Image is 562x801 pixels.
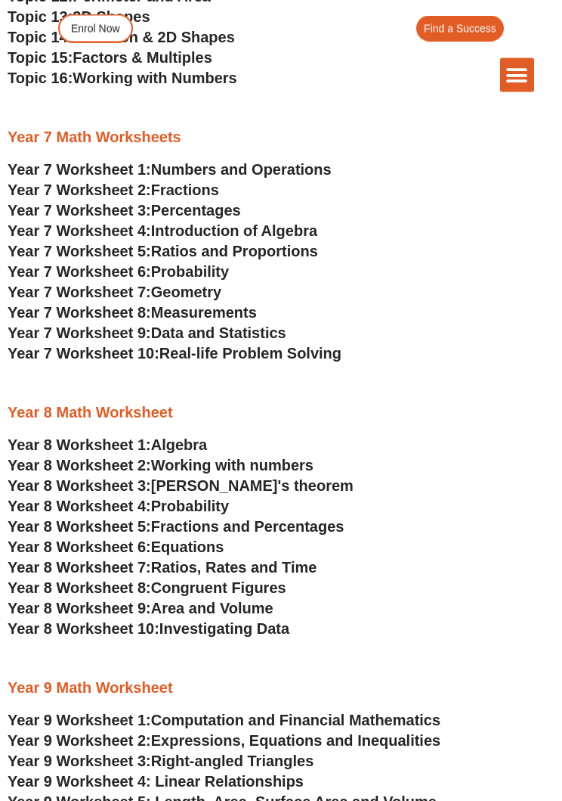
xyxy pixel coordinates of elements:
span: Year 7 Worksheet 4: [8,223,151,240]
a: Year 9 Worksheet 3:Right-angled Triangles [8,753,313,770]
a: Year 9 Worksheet 4: Linear Relationships [8,774,304,790]
span: Ratios and Proportions [151,244,318,260]
span: Geometry [151,284,221,301]
a: Year 9 Worksheet 1:Computation and Financial Mathematics [8,713,440,729]
span: Investigating Data [159,621,289,638]
span: Year 8 Worksheet 9: [8,601,151,617]
span: Year 7 Worksheet 8: [8,305,151,321]
span: Year 7 Worksheet 1: [8,162,151,179]
a: Find a Success [416,16,504,42]
a: Year 9 Worksheet 2:Expressions, Equations and Inequalities [8,733,440,750]
h3: Year 8 Math Worksheet [8,403,554,423]
span: Year 9 Worksheet 1: [8,713,151,729]
span: Algebra [151,437,207,454]
span: Year 8 Worksheet 6: [8,539,151,556]
span: Introduction of Algebra [151,223,317,240]
a: Enrol Now [58,14,133,43]
span: Year 8 Worksheet 1: [8,437,151,454]
span: Year 7 Worksheet 3: [8,203,151,219]
a: Year 7 Worksheet 9:Data and Statistics [8,325,286,342]
span: Find a Success [424,23,496,34]
a: Year 8 Worksheet 9:Area and Volume [8,601,273,617]
h3: Year 7 Math Worksheets [8,128,554,147]
span: Fractions and Percentages [151,519,344,536]
span: Working with numbers [151,458,313,474]
a: Year 8 Worksheet 6:Equations [8,539,224,556]
span: Ratios, Rates and Time [151,560,317,576]
a: Year 8 Worksheet 10:Investigating Data [8,621,289,638]
a: Year 7 Worksheet 2:Fractions [8,182,219,199]
a: Year 7 Worksheet 7:Geometry [8,284,221,301]
span: Year 7 Worksheet 5: [8,244,151,260]
span: Congruent Figures [151,580,286,597]
span: Year 8 Worksheet 3: [8,478,151,495]
div: Menu Toggle [500,58,534,92]
span: Year 7 Worksheet 2: [8,182,151,199]
span: Numbers and Operations [151,162,332,179]
a: Year 8 Worksheet 4:Probability [8,498,229,515]
span: Area and Volume [151,601,273,617]
a: Year 7 Worksheet 4:Introduction of Algebra [8,223,317,240]
a: Year 7 Worksheet 6:Probability [8,264,229,281]
a: Year 7 Worksheet 5:Ratios and Proportions [8,244,318,260]
a: Year 8 Worksheet 7:Ratios, Rates and Time [8,560,317,576]
span: Year 7 Worksheet 10: [8,346,159,362]
span: Enrol Now [71,23,120,34]
a: Year 8 Worksheet 2:Working with numbers [8,458,313,474]
span: Year 8 Worksheet 4: [8,498,151,515]
a: Year 8 Worksheet 5:Fractions and Percentages [8,519,344,536]
a: Year 7 Worksheet 8:Measurements [8,305,257,321]
span: Computation and Financial Mathematics [151,713,440,729]
span: [PERSON_NAME]'s theorem [151,478,354,495]
a: Year 8 Worksheet 8:Congruent Figures [8,580,286,597]
span: Fractions [151,182,219,199]
iframe: Chat Widget [303,630,562,801]
span: Year 7 Worksheet 7: [8,284,151,301]
a: Year 7 Worksheet 1:Numbers and Operations [8,162,332,179]
a: Year 8 Worksheet 1:Algebra [8,437,207,454]
a: Year 8 Worksheet 3:[PERSON_NAME]'s theorem [8,478,354,495]
span: Year 9 Worksheet 3: [8,753,151,770]
span: Year 8 Worksheet 7: [8,560,151,576]
a: Year 7 Worksheet 3:Percentages [8,203,241,219]
span: Year 9 Worksheet 2: [8,733,151,750]
span: Year 7 Worksheet 6: [8,264,151,281]
span: Year 8 Worksheet 8: [8,580,151,597]
span: Year 8 Worksheet 10: [8,621,159,638]
span: Expressions, Equations and Inequalities [151,733,440,750]
a: Year 7 Worksheet 10:Real-life Problem Solving [8,346,341,362]
h3: Year 9 Math Worksheet [8,678,554,698]
span: Probability [151,264,229,281]
span: Probability [151,498,229,515]
span: Right-angled Triangles [151,753,314,770]
span: Real-life Problem Solving [159,346,341,362]
span: Data and Statistics [151,325,286,342]
span: Measurements [151,305,257,321]
span: Year 8 Worksheet 5: [8,519,151,536]
span: Year 7 Worksheet 9: [8,325,151,342]
span: Year 8 Worksheet 2: [8,458,151,474]
span: Equations [151,539,224,556]
span: Percentages [151,203,241,219]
